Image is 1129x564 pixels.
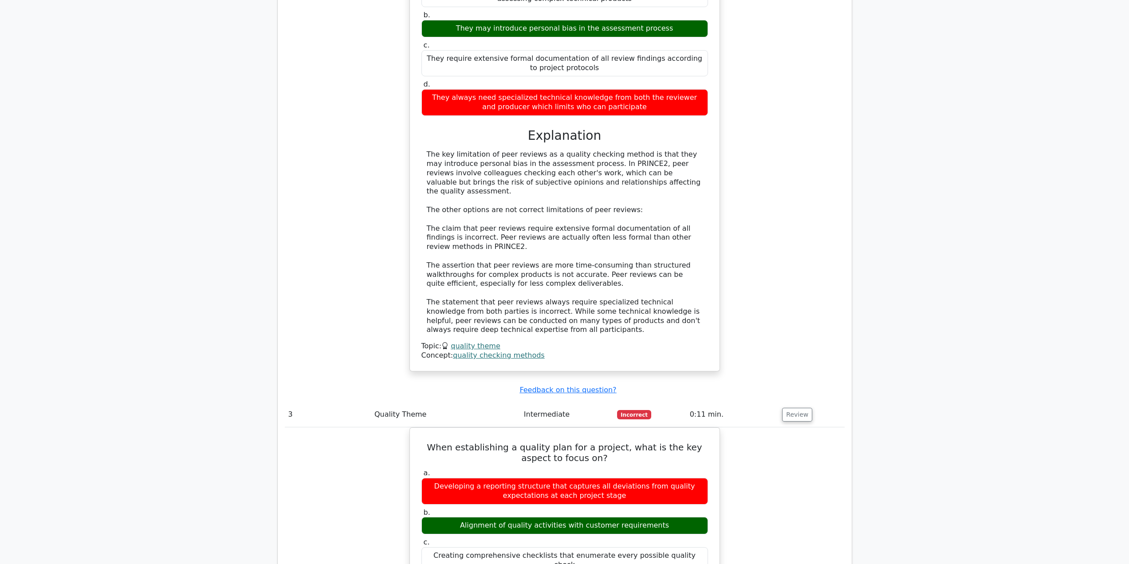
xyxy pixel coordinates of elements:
a: Feedback on this question? [519,386,616,394]
td: Quality Theme [371,402,520,427]
span: Incorrect [617,410,651,419]
h5: When establishing a quality plan for a project, what is the key aspect to focus on? [421,442,709,463]
td: 3 [285,402,371,427]
div: Concept: [421,351,708,360]
button: Review [782,408,812,422]
div: They may introduce personal bias in the assessment process [421,20,708,37]
div: Topic: [421,342,708,351]
td: Intermediate [520,402,614,427]
span: c. [424,538,430,546]
div: They always need specialized technical knowledge from both the reviewer and producer which limits... [421,89,708,116]
span: b. [424,11,430,19]
span: a. [424,469,430,477]
div: They require extensive formal documentation of all review findings according to project protocols [421,50,708,77]
span: b. [424,508,430,517]
a: quality checking methods [453,351,545,359]
td: 0:11 min. [686,402,779,427]
div: Alignment of quality activities with customer requirements [421,517,708,534]
h3: Explanation [427,128,703,143]
span: d. [424,80,430,88]
div: Developing a reporting structure that captures all deviations from quality expectations at each p... [421,478,708,505]
span: c. [424,41,430,49]
a: quality theme [451,342,500,350]
div: The key limitation of peer reviews as a quality checking method is that they may introduce person... [427,150,703,335]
